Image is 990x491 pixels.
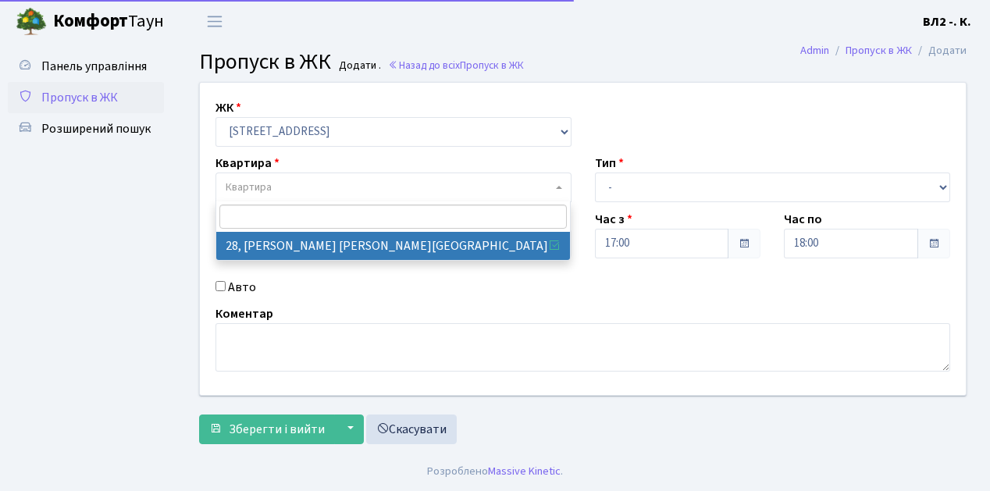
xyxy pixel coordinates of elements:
label: Коментар [215,304,273,323]
label: Час з [595,210,632,229]
img: logo.png [16,6,47,37]
button: Переключити навігацію [195,9,234,34]
span: Пропуск в ЖК [41,89,118,106]
label: Час по [784,210,822,229]
span: Таун [53,9,164,35]
small: Додати . [336,59,381,73]
a: Розширений пошук [8,113,164,144]
li: 28, [PERSON_NAME] [PERSON_NAME][GEOGRAPHIC_DATA] [216,232,571,260]
span: Зберегти і вийти [229,421,325,438]
span: Пропуск в ЖК [460,58,524,73]
span: Пропуск в ЖК [199,46,331,77]
label: ЖК [215,98,241,117]
a: ВЛ2 -. К. [923,12,971,31]
a: Панель управління [8,51,164,82]
a: Назад до всіхПропуск в ЖК [388,58,524,73]
b: ВЛ2 -. К. [923,13,971,30]
a: Massive Kinetic [488,463,561,479]
span: Розширений пошук [41,120,151,137]
label: Квартира [215,154,280,173]
span: Квартира [226,180,272,195]
label: Тип [595,154,624,173]
a: Пропуск в ЖК [8,82,164,113]
label: Авто [228,278,256,297]
div: Розроблено . [427,463,563,480]
a: Admin [800,42,829,59]
a: Скасувати [366,415,457,444]
li: Додати [912,42,967,59]
span: Панель управління [41,58,147,75]
b: Комфорт [53,9,128,34]
button: Зберегти і вийти [199,415,335,444]
a: Пропуск в ЖК [846,42,912,59]
nav: breadcrumb [777,34,990,67]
